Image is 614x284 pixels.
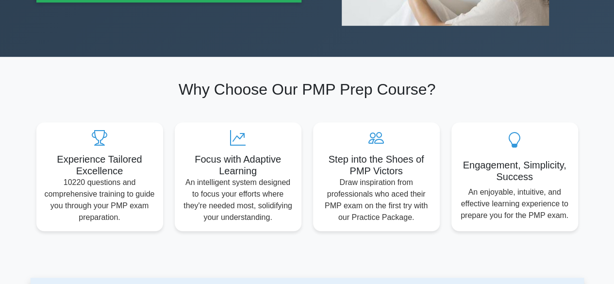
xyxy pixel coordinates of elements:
h2: Why Choose Our PMP Prep Course? [36,80,578,99]
h5: Focus with Adaptive Learning [183,153,294,177]
p: Draw inspiration from professionals who aced their PMP exam on the first try with our Practice Pa... [321,177,432,223]
h5: Engagement, Simplicity, Success [459,159,570,183]
p: An intelligent system designed to focus your efforts where they're needed most, solidifying your ... [183,177,294,223]
h5: Experience Tailored Excellence [44,153,155,177]
h5: Step into the Shoes of PMP Victors [321,153,432,177]
p: An enjoyable, intuitive, and effective learning experience to prepare you for the PMP exam. [459,186,570,221]
p: 10220 questions and comprehensive training to guide you through your PMP exam preparation. [44,177,155,223]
